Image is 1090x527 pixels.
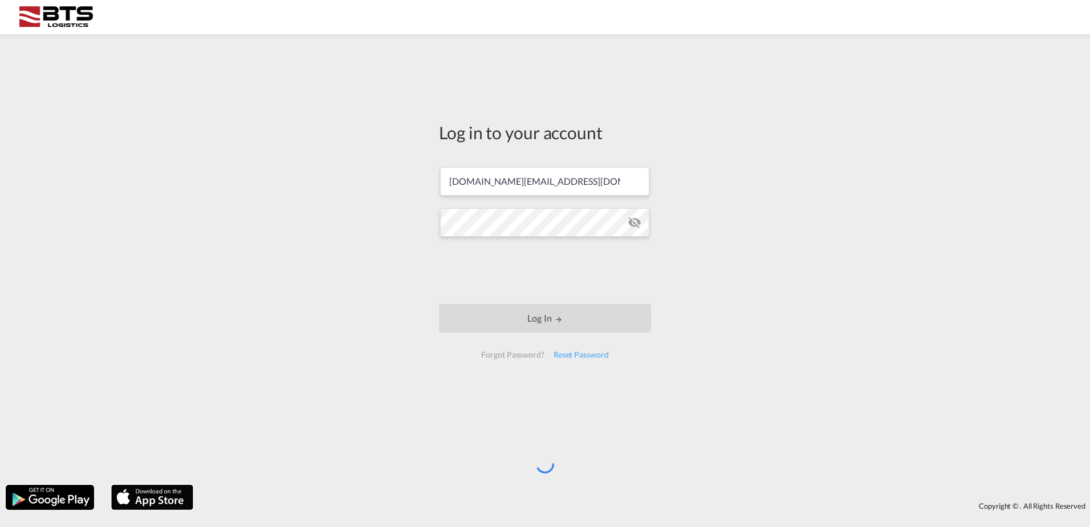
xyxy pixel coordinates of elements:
div: Forgot Password? [477,344,548,365]
img: google.png [5,484,95,511]
img: apple.png [110,484,194,511]
input: Enter email/phone number [440,167,649,196]
div: Log in to your account [439,120,651,144]
iframe: reCAPTCHA [458,248,632,293]
button: LOGIN [439,304,651,333]
div: Copyright © . All Rights Reserved [199,496,1090,516]
md-icon: icon-eye-off [628,216,641,229]
img: cdcc71d0be7811ed9adfbf939d2aa0e8.png [17,5,94,30]
div: Reset Password [549,344,613,365]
